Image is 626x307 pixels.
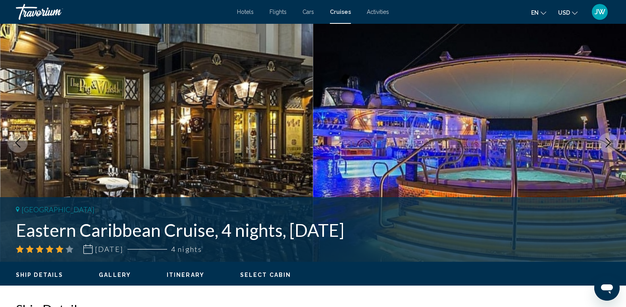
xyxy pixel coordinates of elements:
button: Select Cabin [240,271,291,278]
button: Ship Details [16,271,63,278]
button: User Menu [589,4,610,20]
span: [DATE] [95,245,123,253]
a: Cars [302,9,314,15]
button: Gallery [99,271,131,278]
button: Previous image [8,133,28,153]
span: en [531,10,539,16]
span: JW [595,8,605,16]
a: Flights [270,9,287,15]
span: Itinerary [167,272,204,278]
span: USD [558,10,570,16]
span: 4 nights [171,245,202,253]
span: Ship Details [16,272,63,278]
button: Itinerary [167,271,204,278]
span: [GEOGRAPHIC_DATA] [21,205,94,214]
button: Change language [531,7,546,18]
a: Activities [367,9,389,15]
span: Gallery [99,272,131,278]
a: Travorium [16,4,229,20]
iframe: Button to launch messaging window [594,275,620,301]
button: Change currency [558,7,578,18]
span: Select Cabin [240,272,291,278]
a: Hotels [237,9,254,15]
button: Next image [598,133,618,153]
a: Cruises [330,9,351,15]
h1: Eastern Caribbean Cruise, 4 nights, [DATE] [16,220,483,240]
